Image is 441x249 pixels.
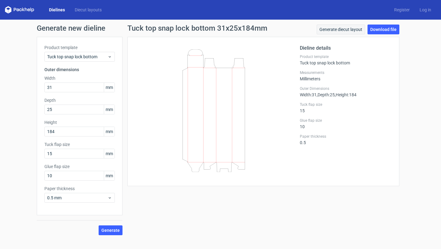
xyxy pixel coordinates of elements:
div: 10 [300,118,392,129]
div: 15 [300,102,392,113]
span: 0.5 mm [47,195,107,201]
span: mm [104,83,115,92]
div: Millimeters [300,70,392,81]
label: Paper thickness [44,186,115,192]
span: , Depth : 25 [317,92,335,97]
h3: Outer dimensions [44,67,115,73]
span: Tuck top snap lock bottom [47,54,107,60]
a: Log in [415,7,436,13]
label: Glue flap size [300,118,392,123]
span: Width : 31 [300,92,317,97]
label: Glue flap size [44,163,115,170]
div: Tuck top snap lock bottom [300,54,392,65]
a: Register [389,7,415,13]
button: Generate [99,225,123,235]
label: Width [44,75,115,81]
a: Download file [367,25,399,34]
span: mm [104,171,115,180]
a: Generate diecut layout [317,25,365,34]
span: mm [104,149,115,158]
h1: Generate new dieline [37,25,404,32]
label: Measurements [300,70,392,75]
a: Dielines [44,7,70,13]
label: Paper thickness [300,134,392,139]
span: mm [104,105,115,114]
label: Tuck flap size [300,102,392,107]
a: Diecut layouts [70,7,107,13]
span: , Height : 184 [335,92,356,97]
span: mm [104,127,115,136]
h2: Dieline details [300,44,392,52]
h1: Tuck top snap lock bottom 31x25x184mm [127,25,267,32]
label: Product template [300,54,392,59]
label: Product template [44,44,115,51]
label: Depth [44,97,115,103]
label: Outer Dimensions [300,86,392,91]
label: Height [44,119,115,125]
label: Tuck flap size [44,141,115,147]
span: Generate [101,228,120,232]
div: 0.5 [300,134,392,145]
